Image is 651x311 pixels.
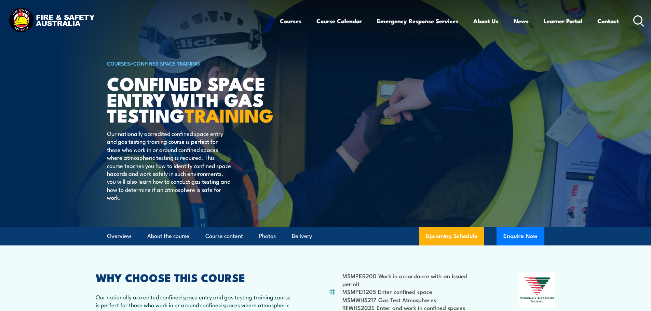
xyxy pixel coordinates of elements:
[497,227,544,245] button: Enquire Now
[280,12,301,30] a: Courses
[342,287,486,295] li: MSMPER205 Enter confined space
[259,227,276,245] a: Photos
[147,227,189,245] a: About the course
[316,12,362,30] a: Course Calendar
[342,272,486,288] li: MSMPER200 Work in accordance with an issued permit
[107,59,130,67] a: COURSES
[342,296,486,303] li: MSMWHS217 Gas Test Atmospheres
[107,227,131,245] a: Overview
[133,59,200,67] a: Confined Space Training
[205,227,243,245] a: Course content
[107,59,276,67] h6: >
[377,12,458,30] a: Emergency Response Services
[107,129,232,201] p: Our nationally accredited confined space entry and gas testing training course is perfect for tho...
[107,75,276,123] h1: Confined Space Entry with Gas Testing
[185,100,273,129] strong: TRAINING
[544,12,582,30] a: Learner Portal
[597,12,619,30] a: Contact
[292,227,312,245] a: Delivery
[519,272,556,307] img: Nationally Recognised Training logo.
[96,272,295,282] h2: WHY CHOOSE THIS COURSE
[419,227,484,245] a: Upcoming Schedule
[514,12,529,30] a: News
[473,12,499,30] a: About Us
